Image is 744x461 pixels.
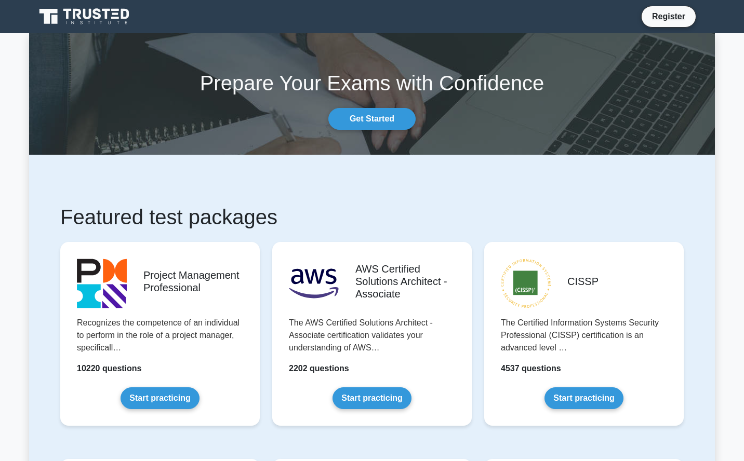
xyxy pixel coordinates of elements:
a: Start practicing [121,387,199,409]
a: Get Started [328,108,416,130]
a: Register [646,10,692,23]
a: Start practicing [544,387,623,409]
a: Start practicing [333,387,411,409]
h1: Featured test packages [60,205,684,229]
h1: Prepare Your Exams with Confidence [29,71,715,96]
